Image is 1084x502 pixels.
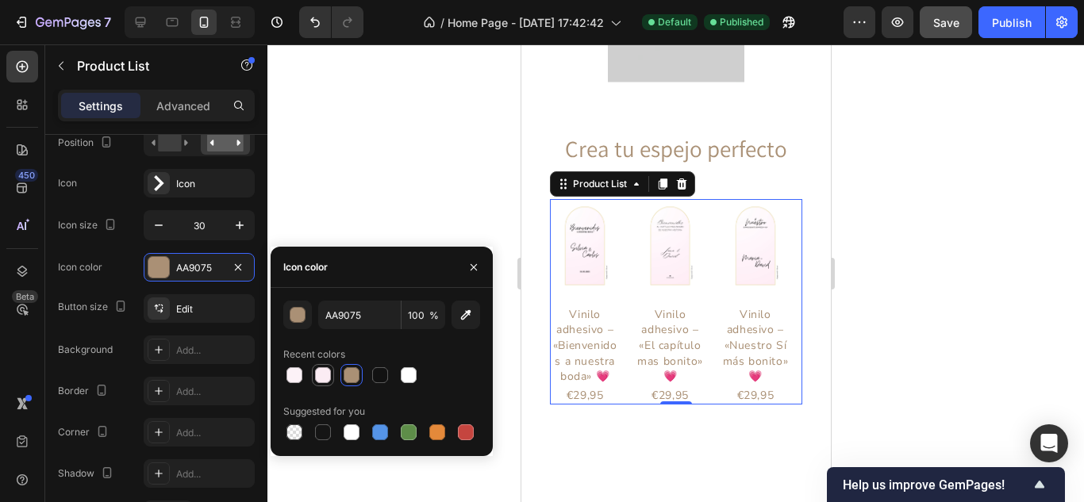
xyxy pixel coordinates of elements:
[15,169,38,182] div: 450
[58,132,116,154] div: Position
[176,302,251,316] div: Edit
[440,14,444,31] span: /
[176,343,251,358] div: Add...
[58,297,130,318] div: Button size
[6,6,118,38] button: 7
[521,44,831,502] iframe: Design area
[176,467,251,481] div: Add...
[448,14,604,31] span: Home Page - [DATE] 17:42:42
[283,347,345,362] div: Recent colors
[318,301,401,329] input: Eg: FFFFFF
[920,6,972,38] button: Save
[176,261,222,275] div: AA9075
[58,176,77,190] div: Icon
[283,260,328,274] div: Icon color
[978,6,1045,38] button: Publish
[58,422,112,443] div: Corner
[843,475,1049,494] button: Show survey - Help us improve GemPages!
[58,343,113,357] div: Background
[1030,424,1068,462] div: Open Intercom Messenger
[933,16,959,29] span: Save
[58,260,102,274] div: Icon color
[283,404,365,419] div: Suggested for you
[176,385,251,399] div: Add...
[156,98,210,114] p: Advanced
[12,290,38,303] div: Beta
[843,477,1030,492] span: Help us improve GemPages!
[77,56,212,75] p: Product List
[429,308,439,323] span: %
[79,98,123,114] p: Settings
[720,15,763,29] span: Published
[58,381,111,402] div: Border
[658,15,691,29] span: Default
[992,14,1032,31] div: Publish
[176,426,251,440] div: Add...
[58,215,120,236] div: Icon size
[299,6,363,38] div: Undo/Redo
[176,177,251,191] div: Icon
[58,463,117,485] div: Shadow
[104,13,111,32] p: 7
